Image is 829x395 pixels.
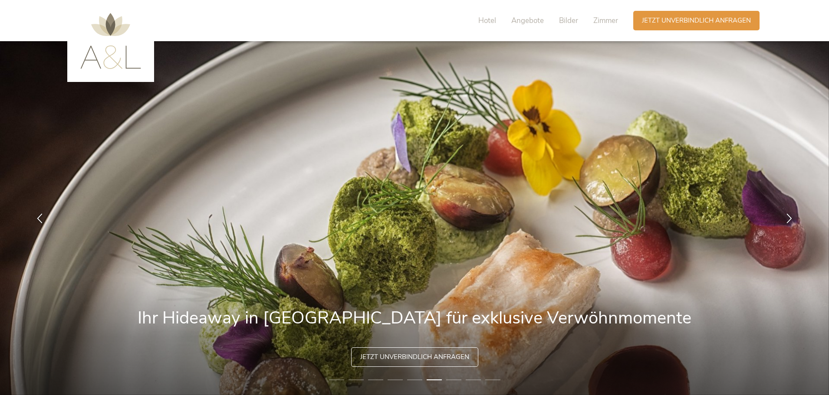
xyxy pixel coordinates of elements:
[478,16,496,26] span: Hotel
[642,16,751,25] span: Jetzt unverbindlich anfragen
[511,16,544,26] span: Angebote
[559,16,578,26] span: Bilder
[360,353,469,362] span: Jetzt unverbindlich anfragen
[80,13,141,69] img: AMONTI & LUNARIS Wellnessresort
[593,16,618,26] span: Zimmer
